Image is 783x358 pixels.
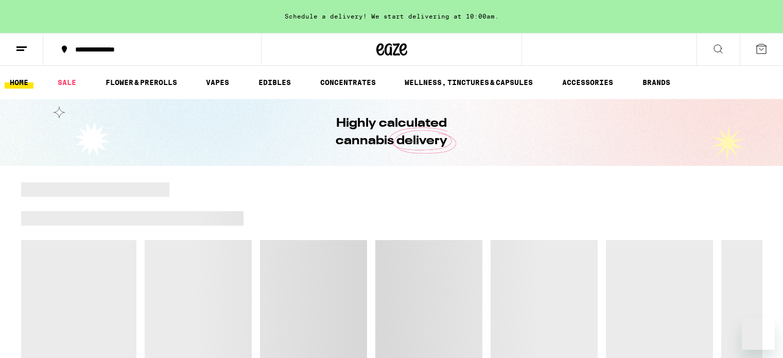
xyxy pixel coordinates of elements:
a: WELLNESS, TINCTURES & CAPSULES [399,76,538,89]
a: VAPES [201,76,234,89]
a: HOME [5,76,33,89]
a: CONCENTRATES [315,76,381,89]
a: FLOWER & PREROLLS [100,76,182,89]
a: EDIBLES [253,76,296,89]
iframe: Button to launch messaging window [742,317,775,350]
a: ACCESSORIES [557,76,618,89]
a: BRANDS [637,76,675,89]
a: SALE [53,76,81,89]
h1: Highly calculated cannabis delivery [307,115,477,150]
